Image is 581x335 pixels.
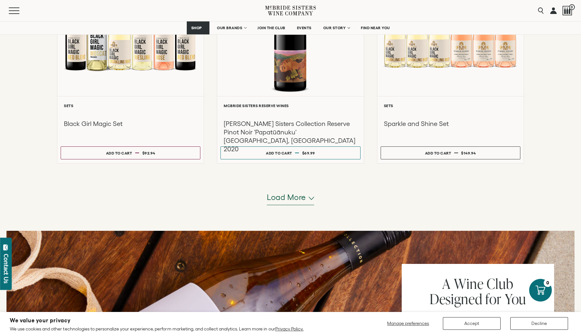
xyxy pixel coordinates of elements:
[191,26,202,30] span: SHOP
[293,21,316,34] a: EVENTS
[142,151,155,155] span: $92.94
[266,148,292,158] div: Add to cart
[302,151,315,155] span: $69.99
[61,146,200,159] button: Add to cart $92.94
[267,192,306,203] span: Load more
[387,321,429,326] span: Manage preferences
[224,104,357,108] h6: McBride Sisters Reserve Wines
[430,289,482,308] span: Designed
[9,7,32,14] button: Mobile Menu Trigger
[323,26,346,30] span: OUR STORY
[217,26,242,30] span: OUR BRANDS
[275,326,303,331] a: Privacy Policy.
[220,146,360,159] button: Add to cart $69.99
[106,148,132,158] div: Add to cart
[381,146,520,159] button: Add to cart $149.94
[64,104,197,108] h6: Sets
[443,317,501,330] button: Accept
[487,274,513,293] span: Club
[267,190,314,205] button: Load more
[3,254,9,283] div: Contact Us
[297,26,312,30] span: EVENTS
[384,119,517,128] h3: Sparkle and Shine Set
[357,21,394,34] a: FIND NEAR YOU
[187,21,209,34] a: SHOP
[510,317,568,330] button: Decline
[213,21,250,34] a: OUR BRANDS
[454,274,483,293] span: Wine
[384,104,517,108] h6: Sets
[569,4,575,10] span: 0
[544,279,552,287] div: 0
[64,119,197,128] h3: Black Girl Magic Set
[505,289,527,308] span: You
[224,119,357,153] h3: [PERSON_NAME] Sisters Collection Reserve Pinot Noir 'Papatūānuku' [GEOGRAPHIC_DATA], [GEOGRAPHIC_...
[10,326,303,332] p: We use cookies and other technologies to personalize your experience, perform marketing, and coll...
[10,318,303,323] h2: We value your privacy
[383,317,433,330] button: Manage preferences
[485,289,502,308] span: for
[257,26,285,30] span: JOIN THE CLUB
[461,151,476,155] span: $149.94
[425,148,451,158] div: Add to cart
[361,26,390,30] span: FIND NEAR YOU
[253,21,290,34] a: JOIN THE CLUB
[442,274,451,293] span: A
[319,21,354,34] a: OUR STORY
